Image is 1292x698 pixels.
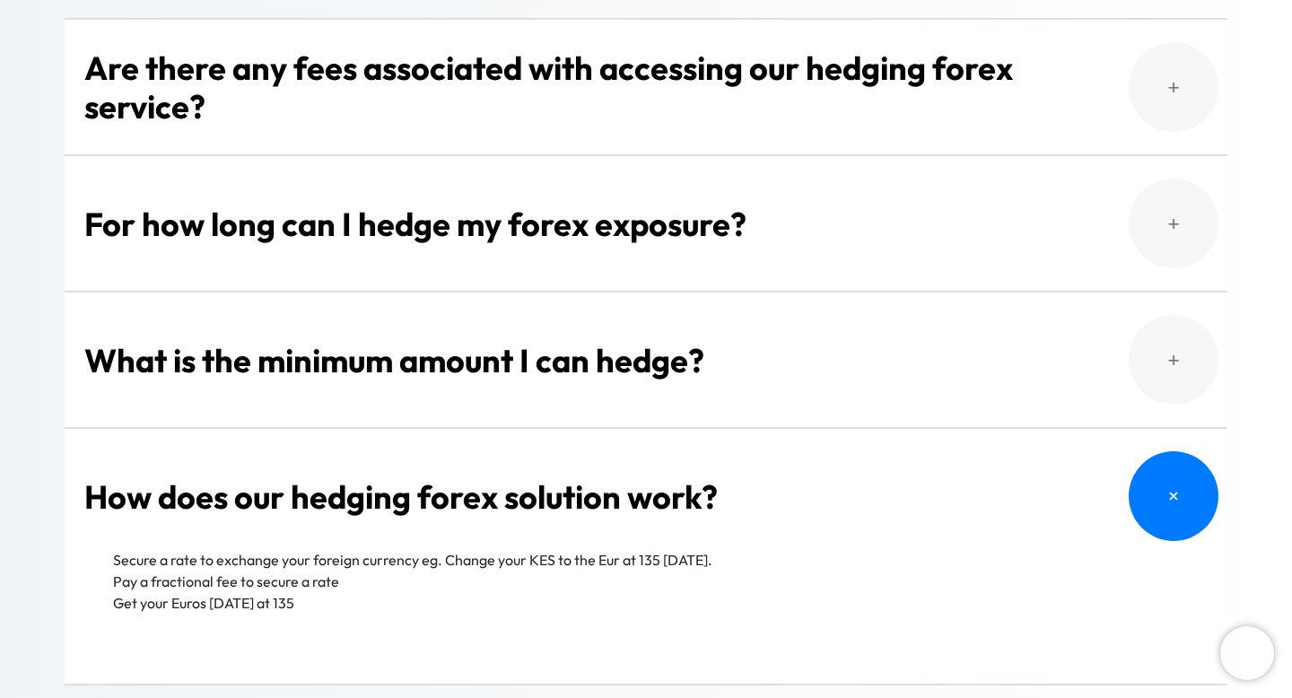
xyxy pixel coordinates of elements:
li: Secure a rate to exchange your foreign currency eg. Change your KES to the Eur at 135 [DATE]. [113,549,1227,571]
li: Pay a fractional fee to secure a rate [113,571,1227,592]
button: How does our hedging forex solution work? [65,429,1227,549]
button: What is the minimum amount I can hedge? [65,292,1227,427]
button: For how long can I hedge my forex exposure? [65,156,1227,291]
li: Get your Euros [DATE] at 135 [113,592,1227,614]
iframe: Brevo live chat [1220,626,1274,680]
button: Are there any fees associated with accessing our hedging forex service? [65,20,1227,154]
